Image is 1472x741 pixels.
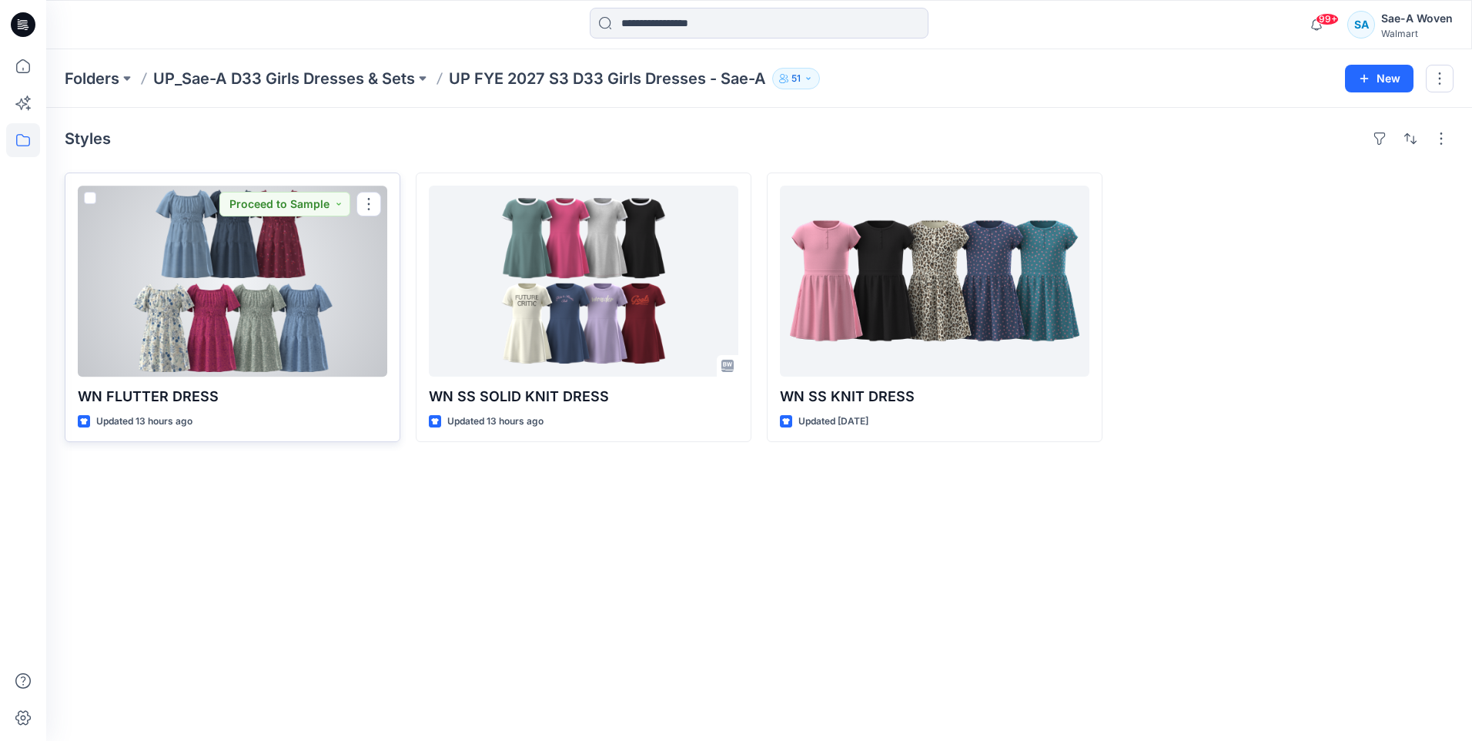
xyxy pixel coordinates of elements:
h4: Styles [65,129,111,148]
p: WN FLUTTER DRESS [78,386,387,407]
button: 51 [772,68,820,89]
a: WN SS SOLID KNIT DRESS [429,186,738,377]
a: WN FLUTTER DRESS [78,186,387,377]
p: Updated 13 hours ago [447,414,544,430]
p: WN SS SOLID KNIT DRESS [429,386,738,407]
a: WN SS KNIT DRESS [780,186,1089,377]
button: New [1345,65,1413,92]
p: Updated [DATE] [798,414,868,430]
p: Updated 13 hours ago [96,414,192,430]
p: 51 [791,70,801,87]
p: UP FYE 2027 S3 D33 Girls Dresses - Sae-A [449,68,766,89]
div: SA [1347,11,1375,39]
div: Walmart [1381,28,1453,39]
div: Sae-A Woven [1381,9,1453,28]
a: Folders [65,68,119,89]
a: UP_Sae-A D33 Girls Dresses & Sets [153,68,415,89]
span: 99+ [1316,13,1339,25]
p: WN SS KNIT DRESS [780,386,1089,407]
